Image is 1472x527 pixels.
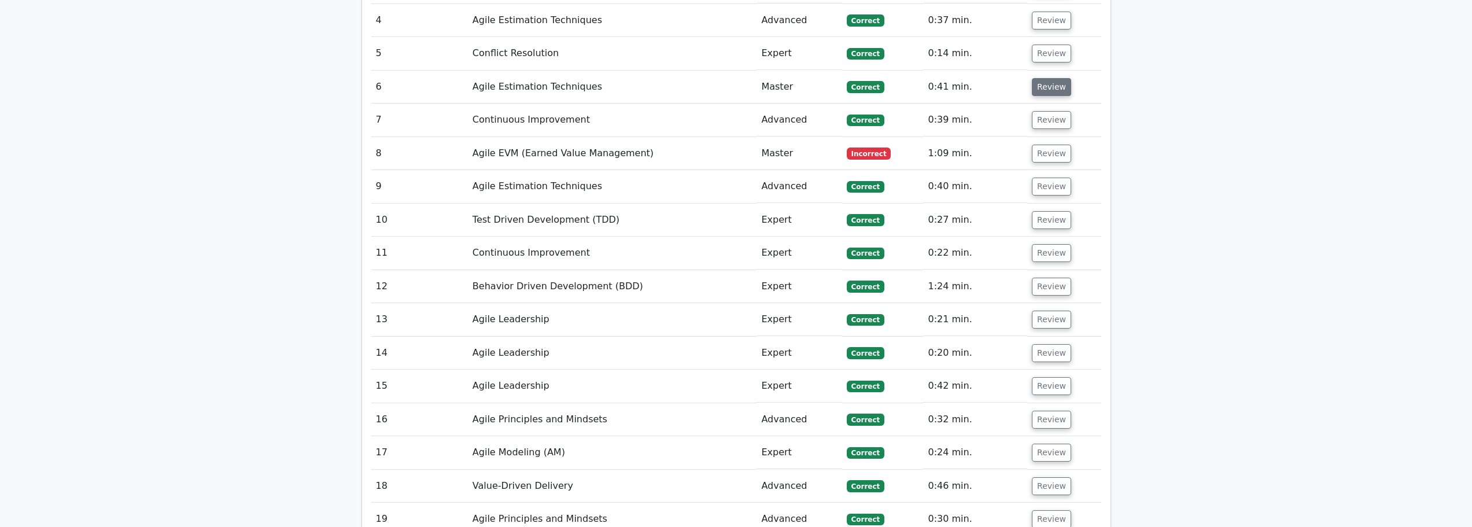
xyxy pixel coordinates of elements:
button: Review [1032,78,1071,96]
span: Correct [847,115,884,126]
td: 0:27 min. [923,204,1027,237]
button: Review [1032,477,1071,495]
td: Advanced [757,403,842,436]
td: Advanced [757,170,842,203]
td: Expert [757,237,842,270]
span: Correct [847,281,884,292]
td: Agile Principles and Mindsets [468,403,757,436]
span: Correct [847,14,884,26]
td: Value-Driven Delivery [468,470,757,503]
span: Correct [847,381,884,392]
td: Agile Modeling (AM) [468,436,757,469]
span: Incorrect [847,148,891,159]
span: Correct [847,214,884,226]
td: 0:22 min. [923,237,1027,270]
td: 13 [371,303,468,336]
td: 0:46 min. [923,470,1027,503]
td: 12 [371,270,468,303]
td: Expert [757,270,842,303]
td: Master [757,71,842,104]
span: Correct [847,314,884,326]
button: Review [1032,178,1071,196]
button: Review [1032,45,1071,62]
td: 7 [371,104,468,137]
td: 0:14 min. [923,37,1027,70]
td: 5 [371,37,468,70]
td: Advanced [757,104,842,137]
span: Correct [847,48,884,60]
td: Expert [757,337,842,370]
td: Agile Estimation Techniques [468,4,757,37]
span: Correct [847,81,884,93]
td: 0:42 min. [923,370,1027,403]
td: 0:37 min. [923,4,1027,37]
td: 14 [371,337,468,370]
td: Expert [757,303,842,336]
td: 18 [371,470,468,503]
td: Agile EVM (Earned Value Management) [468,137,757,170]
button: Review [1032,444,1071,462]
td: Conflict Resolution [468,37,757,70]
button: Review [1032,311,1071,329]
span: Correct [847,414,884,425]
button: Review [1032,278,1071,296]
td: Advanced [757,470,842,503]
td: Continuous Improvement [468,104,757,137]
span: Correct [847,447,884,459]
td: Agile Leadership [468,370,757,403]
td: Advanced [757,4,842,37]
button: Review [1032,244,1071,262]
button: Review [1032,111,1071,129]
span: Correct [847,248,884,259]
td: 6 [371,71,468,104]
button: Review [1032,411,1071,429]
td: 9 [371,170,468,203]
button: Review [1032,145,1071,163]
span: Correct [847,347,884,359]
td: 17 [371,436,468,469]
td: Agile Leadership [468,337,757,370]
button: Review [1032,211,1071,229]
td: Continuous Improvement [468,237,757,270]
td: 10 [371,204,468,237]
td: Agile Leadership [468,303,757,336]
td: 0:21 min. [923,303,1027,336]
td: 0:40 min. [923,170,1027,203]
td: Expert [757,436,842,469]
span: Correct [847,514,884,525]
td: 0:41 min. [923,71,1027,104]
td: 11 [371,237,468,270]
button: Review [1032,12,1071,30]
td: Expert [757,204,842,237]
td: 0:20 min. [923,337,1027,370]
td: 0:24 min. [923,436,1027,469]
td: Expert [757,37,842,70]
td: 1:09 min. [923,137,1027,170]
td: 8 [371,137,468,170]
span: Correct [847,181,884,193]
span: Correct [847,480,884,492]
td: 0:39 min. [923,104,1027,137]
td: 4 [371,4,468,37]
td: 1:24 min. [923,270,1027,303]
td: Test Driven Development (TDD) [468,204,757,237]
td: 0:32 min. [923,403,1027,436]
td: 16 [371,403,468,436]
td: 15 [371,370,468,403]
td: Agile Estimation Techniques [468,170,757,203]
td: Agile Estimation Techniques [468,71,757,104]
td: Expert [757,370,842,403]
td: Master [757,137,842,170]
button: Review [1032,344,1071,362]
td: Behavior Driven Development (BDD) [468,270,757,303]
button: Review [1032,377,1071,395]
